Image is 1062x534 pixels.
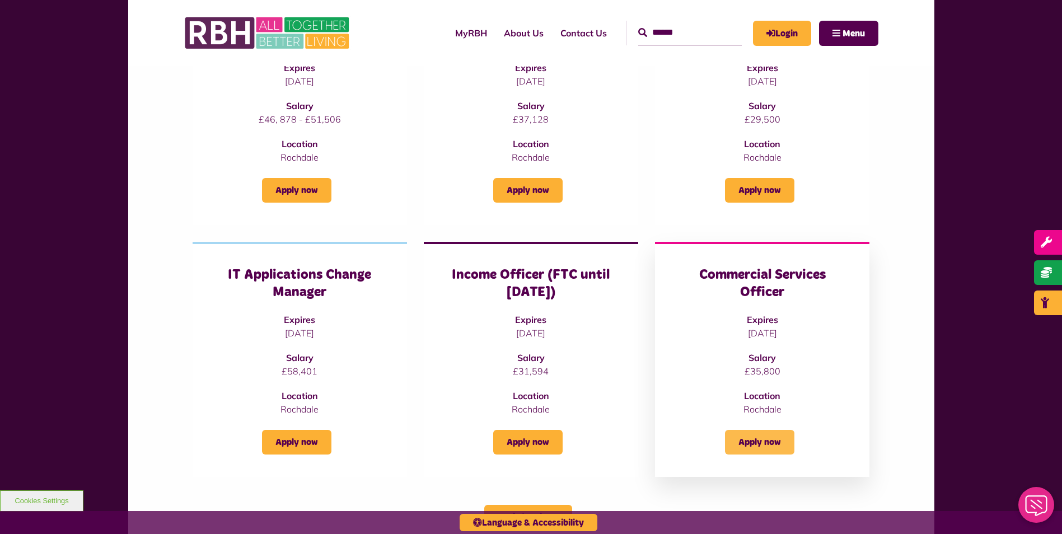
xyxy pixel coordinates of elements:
strong: Salary [748,352,776,363]
strong: Expires [284,314,315,325]
a: Apply now [725,430,794,455]
strong: Location [282,390,318,401]
a: Apply now [493,178,563,203]
a: About Us [495,18,552,48]
strong: Salary [517,100,545,111]
img: RBH [184,11,352,55]
p: [DATE] [446,74,616,88]
p: £46, 878 - £51,506 [215,113,385,126]
h3: Income Officer (FTC until [DATE]) [446,266,616,301]
strong: Expires [747,62,778,73]
strong: Salary [748,100,776,111]
p: Rochdale [215,151,385,164]
strong: Location [513,390,549,401]
a: Apply now [262,178,331,203]
strong: Salary [517,352,545,363]
strong: Location [744,390,780,401]
a: Apply now [493,430,563,455]
button: Navigation [819,21,878,46]
p: £58,401 [215,364,385,378]
p: [DATE] [446,326,616,340]
a: Login/Register [484,505,572,530]
iframe: Netcall Web Assistant for live chat [1012,484,1062,534]
button: Language & Accessibility [460,514,597,531]
p: Rochdale [677,402,847,416]
a: Apply now [262,430,331,455]
a: MyRBH [753,21,811,46]
p: £35,800 [677,364,847,378]
p: Rochdale [446,151,616,164]
a: MyRBH [447,18,495,48]
p: Rochdale [677,151,847,164]
input: Search [638,21,742,45]
strong: Expires [284,62,315,73]
a: Contact Us [552,18,615,48]
p: £31,594 [446,364,616,378]
a: Apply now [725,178,794,203]
strong: Salary [286,352,314,363]
p: Rochdale [215,402,385,416]
p: £29,500 [677,113,847,126]
h3: Commercial Services Officer [677,266,847,301]
strong: Expires [747,314,778,325]
p: £37,128 [446,113,616,126]
p: [DATE] [215,74,385,88]
p: [DATE] [677,74,847,88]
strong: Location [744,138,780,149]
strong: Location [282,138,318,149]
h3: IT Applications Change Manager [215,266,385,301]
strong: Expires [515,62,546,73]
span: Menu [843,29,865,38]
strong: Expires [515,314,546,325]
p: [DATE] [215,326,385,340]
strong: Salary [286,100,314,111]
p: Rochdale [446,402,616,416]
strong: Location [513,138,549,149]
p: [DATE] [677,326,847,340]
